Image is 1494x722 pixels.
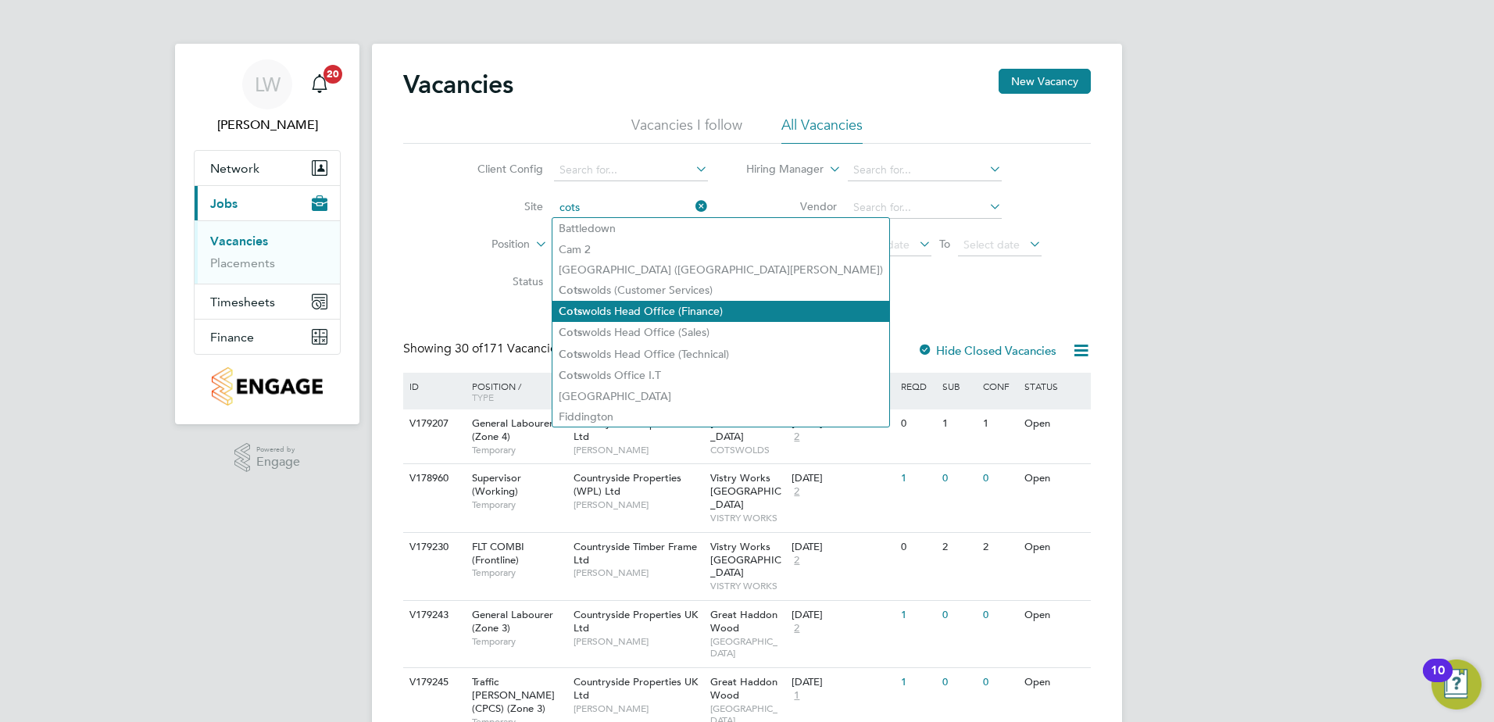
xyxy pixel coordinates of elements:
[234,443,301,473] a: Powered byEngage
[194,59,341,134] a: LW[PERSON_NAME]
[938,464,979,493] div: 0
[559,348,582,361] b: Cots
[574,499,702,511] span: [PERSON_NAME]
[792,676,893,689] div: [DATE]
[792,485,802,499] span: 2
[256,456,300,469] span: Engage
[710,675,777,702] span: Great Haddon Wood
[195,284,340,319] button: Timesheets
[210,295,275,309] span: Timesheets
[552,386,889,406] li: [GEOGRAPHIC_DATA]
[1020,409,1088,438] div: Open
[710,540,781,580] span: Vistry Works [GEOGRAPHIC_DATA]
[574,702,702,715] span: [PERSON_NAME]
[792,689,802,702] span: 1
[455,341,483,356] span: 30 of
[472,471,521,498] span: Supervisor (Working)
[747,199,837,213] label: Vendor
[979,464,1020,493] div: 0
[574,567,702,579] span: [PERSON_NAME]
[212,367,322,406] img: countryside-properties-logo-retina.png
[406,373,460,399] div: ID
[472,416,553,443] span: General Labourer (Zone 4)
[406,601,460,630] div: V179243
[455,341,563,356] span: 171 Vacancies
[935,234,955,254] span: To
[304,59,335,109] a: 20
[210,196,238,211] span: Jobs
[453,199,543,213] label: Site
[781,116,863,144] li: All Vacancies
[792,609,893,622] div: [DATE]
[979,373,1020,399] div: Conf
[406,464,460,493] div: V178960
[792,554,802,567] span: 2
[574,675,698,702] span: Countryside Properties UK Ltd
[195,151,340,185] button: Network
[472,444,566,456] span: Temporary
[256,443,300,456] span: Powered by
[848,197,1002,219] input: Search for...
[734,162,824,177] label: Hiring Manager
[195,220,340,284] div: Jobs
[792,622,802,635] span: 2
[472,567,566,579] span: Temporary
[195,186,340,220] button: Jobs
[453,274,543,288] label: Status
[472,635,566,648] span: Temporary
[792,431,802,444] span: 2
[559,284,582,297] b: Cots
[938,533,979,562] div: 2
[710,635,785,659] span: [GEOGRAPHIC_DATA]
[552,280,889,301] li: wolds (Customer Services)
[938,668,979,697] div: 0
[195,320,340,354] button: Finance
[559,326,582,339] b: Cots
[552,301,889,322] li: wolds Head Office (Finance)
[897,464,938,493] div: 1
[472,540,524,567] span: FLT COMBI (Frontline)
[897,668,938,697] div: 1
[194,367,341,406] a: Go to home page
[1431,659,1481,709] button: Open Resource Center, 10 new notifications
[710,416,781,443] span: [GEOGRAPHIC_DATA]
[406,533,460,562] div: V179230
[559,369,582,382] b: Cots
[938,601,979,630] div: 0
[574,540,697,567] span: Countryside Timber Frame Ltd
[1020,668,1088,697] div: Open
[1020,533,1088,562] div: Open
[552,406,889,427] li: Fiddington
[848,159,1002,181] input: Search for...
[1020,601,1088,630] div: Open
[574,416,698,443] span: Countryside Properties UK Ltd
[897,409,938,438] div: 0
[792,472,893,485] div: [DATE]
[210,256,275,270] a: Placements
[552,218,889,238] li: Battledown
[574,471,681,498] span: Countryside Properties (WPL) Ltd
[979,601,1020,630] div: 0
[552,344,889,365] li: wolds Head Office (Technical)
[403,341,566,357] div: Showing
[938,409,979,438] div: 1
[853,238,910,252] span: Select date
[1020,373,1088,399] div: Status
[552,365,889,386] li: wolds Office I.T
[460,373,570,410] div: Position /
[552,322,889,343] li: wolds Head Office (Sales)
[472,608,553,634] span: General Labourer (Zone 3)
[938,373,979,399] div: Sub
[472,499,566,511] span: Temporary
[897,601,938,630] div: 1
[792,541,893,554] div: [DATE]
[1020,464,1088,493] div: Open
[1431,670,1445,691] div: 10
[175,44,359,424] nav: Main navigation
[963,238,1020,252] span: Select date
[710,512,785,524] span: VISTRY WORKS
[710,608,777,634] span: Great Haddon Wood
[554,159,708,181] input: Search for...
[710,444,785,456] span: COTSWOLDS
[440,237,530,252] label: Position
